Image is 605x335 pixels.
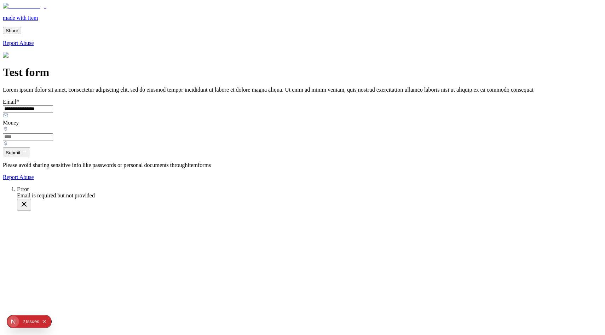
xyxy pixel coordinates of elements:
[188,162,198,168] span: item
[3,174,602,180] a: Report Abuse
[3,120,19,126] label: Money
[3,162,602,168] p: Please avoid sharing sensitive info like passwords or personal documents through forms
[3,52,34,58] img: Form Logo
[3,40,602,46] a: Report Abuse
[3,3,602,21] a: made with item
[17,186,602,192] div: Error
[3,87,602,93] p: Lorem ipsum dolor sit amet, consectetur adipiscing elit, sed do eiusmod tempor incididunt ut labo...
[3,186,602,210] div: Notifications (F8)
[3,3,46,9] img: Item Brain Logo
[17,192,602,199] div: Email is required but not provided
[3,148,30,156] button: Submit
[3,66,602,79] h1: Test form
[3,15,602,21] p: made with item
[3,27,21,34] button: Share
[3,99,19,105] label: Email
